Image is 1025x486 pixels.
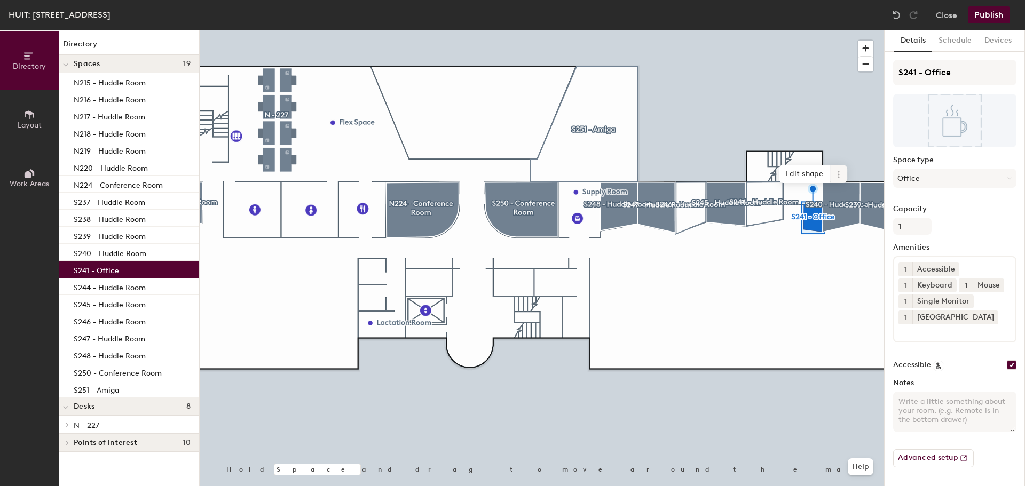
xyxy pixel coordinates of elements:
span: 19 [183,60,191,68]
p: S246 - Huddle Room [74,314,146,326]
label: Amenities [893,243,1016,252]
p: S251 - Amiga [74,383,119,395]
label: Notes [893,379,1016,387]
div: HUIT: [STREET_ADDRESS] [9,8,111,21]
img: Redo [908,10,919,20]
span: 1 [904,312,907,323]
p: S240 - Huddle Room [74,246,146,258]
p: N218 - Huddle Room [74,126,146,139]
span: Directory [13,62,46,71]
p: N217 - Huddle Room [74,109,145,122]
p: N220 - Huddle Room [74,161,148,173]
span: Desks [74,402,94,411]
p: N215 - Huddle Room [74,75,146,87]
div: Accessible [912,262,959,276]
span: 8 [186,402,191,411]
button: 1 [898,294,912,308]
label: Accessible [893,361,931,369]
button: 1 [959,278,973,292]
label: Capacity [893,205,1016,213]
span: Spaces [74,60,100,68]
div: Keyboard [912,278,957,292]
button: Help [848,458,873,475]
button: Close [936,6,957,23]
span: Work Areas [10,179,49,188]
button: Details [894,30,932,52]
p: S244 - Huddle Room [74,280,146,292]
label: Space type [893,156,1016,164]
span: 1 [904,264,907,275]
p: S237 - Huddle Room [74,195,145,207]
span: Edit shape [779,165,830,183]
p: N224 - Conference Room [74,178,163,190]
p: S250 - Conference Room [74,365,162,378]
button: Schedule [932,30,978,52]
button: Office [893,169,1016,188]
h1: Directory [59,38,199,55]
span: 1 [904,280,907,291]
button: Publish [968,6,1010,23]
p: S247 - Huddle Room [74,331,145,344]
p: S248 - Huddle Room [74,348,146,361]
div: Single Monitor [912,294,974,308]
span: Points of interest [74,439,137,447]
span: 1 [904,296,907,307]
div: [GEOGRAPHIC_DATA] [912,310,998,324]
button: Devices [978,30,1018,52]
p: S238 - Huddle Room [74,212,146,224]
button: 1 [898,310,912,324]
button: 1 [898,262,912,276]
p: N216 - Huddle Room [74,92,146,105]
p: S239 - Huddle Room [74,229,146,241]
img: Undo [891,10,902,20]
button: 1 [898,278,912,292]
div: Mouse [973,278,1004,292]
span: Layout [18,121,42,130]
span: 10 [183,439,191,447]
span: N - 227 [74,421,99,430]
button: Advanced setup [893,449,974,467]
p: N219 - Huddle Room [74,144,146,156]
img: The space named S241 - Office [893,94,1016,147]
p: S241 - Office [74,263,119,275]
p: S245 - Huddle Room [74,297,146,309]
span: 1 [965,280,967,291]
